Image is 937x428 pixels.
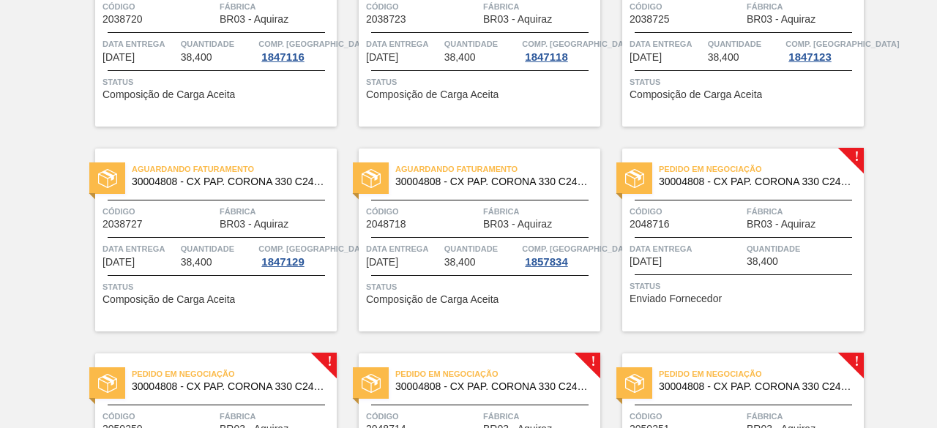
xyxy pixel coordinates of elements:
[708,37,783,51] span: Quantidade
[630,37,704,51] span: Data Entrega
[102,37,177,51] span: Data Entrega
[258,51,307,63] div: 1847116
[366,257,398,268] span: 10/11/2025
[102,75,333,89] span: Status
[258,37,333,63] a: Comp. [GEOGRAPHIC_DATA]1847116
[366,241,441,256] span: Data Entrega
[747,14,815,25] span: BR03 - Aquiraz
[747,256,778,267] span: 38,400
[220,204,333,219] span: Fábrica
[132,381,325,392] span: 30004808 - CX PAP. CORONA 330 C24 WAVE
[102,241,177,256] span: Data Entrega
[98,374,117,393] img: status
[395,162,600,176] span: Aguardando Faturamento
[102,89,235,100] span: Composição de Carga Aceita
[483,204,597,219] span: Fábrica
[258,37,372,51] span: Comp. Carga
[395,176,589,187] span: 30004808 - CX PAP. CORONA 330 C24 WAVE
[220,219,288,230] span: BR03 - Aquiraz
[630,256,662,267] span: 13/11/2025
[337,149,600,331] a: statusAguardando Faturamento30004808 - CX PAP. CORONA 330 C24 WAVECódigo2048718FábricaBR03 - Aqui...
[366,14,406,25] span: 2038723
[630,219,670,230] span: 2048716
[181,52,212,63] span: 38,400
[630,279,860,293] span: Status
[522,256,570,268] div: 1857834
[522,241,597,268] a: Comp. [GEOGRAPHIC_DATA]1857834
[102,204,216,219] span: Código
[630,293,722,304] span: Enviado Fornecedor
[600,149,864,331] a: !statusPedido em Negociação30004808 - CX PAP. CORONA 330 C24 WAVECódigo2048716FábricaBR03 - Aquir...
[258,256,307,268] div: 1847129
[102,409,216,424] span: Código
[483,14,552,25] span: BR03 - Aquiraz
[522,37,597,63] a: Comp. [GEOGRAPHIC_DATA]1847118
[181,257,212,268] span: 38,400
[366,294,499,305] span: Composição de Carga Aceita
[483,219,552,230] span: BR03 - Aquiraz
[747,204,860,219] span: Fábrica
[366,409,479,424] span: Código
[362,374,381,393] img: status
[747,219,815,230] span: BR03 - Aquiraz
[630,52,662,63] span: 05/11/2025
[102,52,135,63] span: 31/10/2025
[659,162,864,176] span: Pedido em Negociação
[747,409,860,424] span: Fábrica
[630,14,670,25] span: 2038725
[708,52,739,63] span: 38,400
[366,52,398,63] span: 03/11/2025
[181,37,255,51] span: Quantidade
[444,37,519,51] span: Quantidade
[444,241,519,256] span: Quantidade
[395,381,589,392] span: 30004808 - CX PAP. CORONA 330 C24 WAVE
[630,241,743,256] span: Data Entrega
[444,52,476,63] span: 38,400
[785,51,834,63] div: 1847123
[362,169,381,188] img: status
[366,37,441,51] span: Data Entrega
[395,367,600,381] span: Pedido em Negociação
[366,75,597,89] span: Status
[522,241,635,256] span: Comp. Carga
[625,374,644,393] img: status
[659,176,852,187] span: 30004808 - CX PAP. CORONA 330 C24 WAVE
[785,37,899,51] span: Comp. Carga
[522,37,635,51] span: Comp. Carga
[98,169,117,188] img: status
[630,89,762,100] span: Composição de Carga Aceita
[132,367,337,381] span: Pedido em Negociação
[132,162,337,176] span: Aguardando Faturamento
[181,241,255,256] span: Quantidade
[522,51,570,63] div: 1847118
[659,367,864,381] span: Pedido em Negociação
[747,241,860,256] span: Quantidade
[483,409,597,424] span: Fábrica
[258,241,372,256] span: Comp. Carga
[73,149,337,331] a: statusAguardando Faturamento30004808 - CX PAP. CORONA 330 C24 WAVECódigo2038727FábricaBR03 - Aqui...
[659,381,852,392] span: 30004808 - CX PAP. CORONA 330 C24 WAVE
[366,89,499,100] span: Composição de Carga Aceita
[366,204,479,219] span: Código
[102,14,143,25] span: 2038720
[630,204,743,219] span: Código
[630,409,743,424] span: Código
[102,257,135,268] span: 07/11/2025
[366,219,406,230] span: 2048718
[630,75,860,89] span: Status
[220,14,288,25] span: BR03 - Aquiraz
[102,279,333,294] span: Status
[132,176,325,187] span: 30004808 - CX PAP. CORONA 330 C24 WAVE
[102,294,235,305] span: Composição de Carga Aceita
[785,37,860,63] a: Comp. [GEOGRAPHIC_DATA]1847123
[220,409,333,424] span: Fábrica
[625,169,644,188] img: status
[258,241,333,268] a: Comp. [GEOGRAPHIC_DATA]1847129
[444,257,476,268] span: 38,400
[366,279,597,294] span: Status
[102,219,143,230] span: 2038727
